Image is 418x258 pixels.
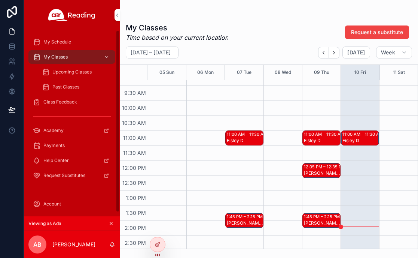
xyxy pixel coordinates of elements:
a: Past Classes [37,80,115,94]
div: Eisley D [304,138,340,144]
span: 10:00 AM [120,105,148,111]
div: 1:45 PM – 2:15 PM [227,214,265,220]
span: 9:00 AM [122,75,148,81]
a: Academy [28,124,115,137]
h1: My Classes [126,22,228,33]
span: My Classes [43,54,68,60]
span: Viewing as Ada [28,220,61,226]
span: Request a substitute [351,28,403,36]
a: Payments [28,139,115,152]
span: 2:00 PM [123,225,148,231]
span: 1:00 PM [124,195,148,201]
span: 10:30 AM [120,120,148,126]
a: My Classes [28,50,115,64]
p: [PERSON_NAME] [52,241,95,248]
span: 11:30 AM [121,150,148,156]
button: 05 Sun [159,65,174,80]
span: Account [43,201,61,207]
button: 06 Mon [197,65,214,80]
span: Week [381,49,395,56]
div: [PERSON_NAME] [304,220,340,226]
div: 11:00 AM – 11:30 AMEisley D [303,131,340,145]
span: 9:30 AM [122,90,148,96]
button: 09 Thu [314,65,329,80]
img: App logo [48,9,95,21]
button: 11 Sat [393,65,405,80]
div: 12:05 PM – 12:35 PM[PERSON_NAME] [303,163,340,178]
button: 07 Tue [237,65,251,80]
div: 1:45 PM – 2:15 PM[PERSON_NAME] [226,213,263,228]
span: Upcoming Classes [52,69,92,75]
span: 12:30 PM [120,180,148,186]
span: Payments [43,142,65,148]
a: Class Feedback [28,95,115,109]
div: 11:00 AM – 11:30 AM [304,131,346,137]
div: Eisley D [342,138,378,144]
div: [PERSON_NAME] [304,170,340,176]
span: 1:30 PM [124,210,148,216]
h2: [DATE] – [DATE] [131,49,171,56]
span: AB [33,240,42,249]
span: 11:00 AM [121,135,148,141]
button: Request a substitute [345,25,409,39]
a: Upcoming Classes [37,65,115,79]
span: Academy [43,127,64,133]
span: Past Classes [52,84,79,90]
div: 11:00 AM – 11:30 AM [342,131,385,137]
div: 1:45 PM – 2:15 PM[PERSON_NAME] [303,213,340,228]
div: 12:05 PM – 12:35 PM [304,164,347,170]
span: My Schedule [43,39,71,45]
div: 11:00 AM – 11:30 AMEisley D [226,131,263,145]
a: My Schedule [28,35,115,49]
div: 11:00 AM – 11:30 AMEisley D [341,131,379,145]
span: Class Feedback [43,99,77,105]
div: 1:45 PM – 2:15 PM [304,214,342,220]
button: 08 Wed [275,65,291,80]
span: 2:30 PM [123,240,148,246]
button: 10 Fri [354,65,366,80]
div: [PERSON_NAME] [227,220,263,226]
a: Request Substitutes [28,169,115,182]
div: scrollable content [24,30,120,216]
a: Help Center [28,154,115,167]
button: Back [318,47,329,58]
span: [DATE] [347,49,365,56]
div: Eisley D [227,138,263,144]
span: Help Center [43,157,69,163]
em: Time based on your current location [126,33,228,42]
button: Next [329,47,339,58]
button: Week [376,46,412,58]
a: Account [28,197,115,211]
span: Request Substitutes [43,172,85,178]
div: 11:00 AM – 11:30 AM [227,131,269,137]
button: [DATE] [342,46,370,58]
span: 12:00 PM [120,165,148,171]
